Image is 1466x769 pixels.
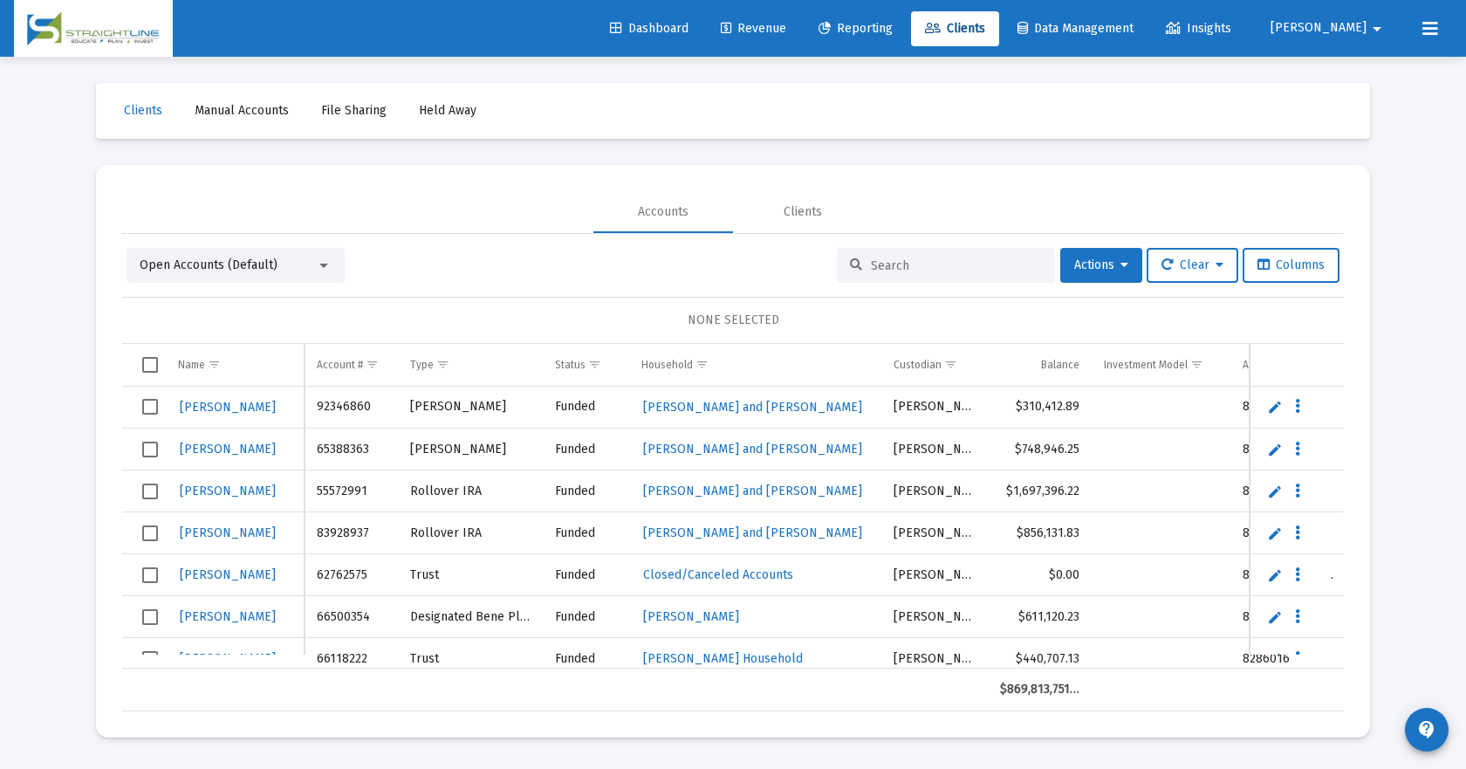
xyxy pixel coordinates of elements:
[988,387,1092,429] td: $310,412.89
[1243,248,1339,283] button: Columns
[180,442,276,457] span: [PERSON_NAME]
[1161,257,1223,272] span: Clear
[629,344,881,386] td: Column Household
[641,395,864,420] a: [PERSON_NAME] and [PERSON_NAME]
[178,562,277,587] a: [PERSON_NAME]
[142,442,158,457] div: Select row
[1230,470,1352,512] td: 8286016
[588,358,601,371] span: Show filter options for column 'Status'
[124,103,162,118] span: Clients
[1230,387,1352,429] td: 8286016
[610,21,688,36] span: Dashboard
[543,344,629,386] td: Column Status
[881,470,988,512] td: [PERSON_NAME]
[305,638,397,680] td: 66118222
[988,470,1092,512] td: $1,697,396.22
[641,604,741,629] a: [PERSON_NAME]
[1416,719,1437,740] mat-icon: contact_support
[178,520,277,546] a: [PERSON_NAME]
[721,21,786,36] span: Revenue
[305,596,397,638] td: 66500354
[178,395,277,420] a: [PERSON_NAME]
[142,567,158,583] div: Select row
[366,358,379,371] span: Show filter options for column 'Account #'
[1267,651,1283,667] a: Edit
[1267,442,1283,457] a: Edit
[1092,344,1230,386] td: Column Investment Model
[419,103,476,118] span: Held Away
[1147,248,1238,283] button: Clear
[881,554,988,596] td: [PERSON_NAME]
[988,512,1092,554] td: $856,131.83
[398,554,543,596] td: Trust
[181,93,303,128] a: Manual Accounts
[881,344,988,386] td: Column Custodian
[1271,21,1367,36] span: [PERSON_NAME]
[398,387,543,429] td: [PERSON_NAME]
[1230,512,1352,554] td: 8286016
[398,344,543,386] td: Column Type
[398,512,543,554] td: Rollover IRA
[641,646,805,671] a: [PERSON_NAME] Household
[1367,11,1387,46] mat-icon: arrow_drop_down
[1230,596,1352,638] td: 8286016
[140,257,277,272] span: Open Accounts (Default)
[641,562,795,587] a: Closed/Canceled Accounts
[784,203,822,221] div: Clients
[1166,21,1231,36] span: Insights
[881,638,988,680] td: [PERSON_NAME]
[641,436,864,462] a: [PERSON_NAME] and [PERSON_NAME]
[1267,567,1283,583] a: Edit
[1000,681,1079,698] div: $869,813,751.10
[1190,358,1203,371] span: Show filter options for column 'Investment Model'
[307,93,401,128] a: File Sharing
[894,358,942,372] div: Custodian
[1041,358,1079,372] div: Balance
[638,203,688,221] div: Accounts
[398,429,543,470] td: [PERSON_NAME]
[1230,344,1352,386] td: Column Advisor Code
[178,604,277,629] a: [PERSON_NAME]
[555,483,617,500] div: Funded
[122,344,1344,711] div: Data grid
[881,387,988,429] td: [PERSON_NAME]
[398,638,543,680] td: Trust
[142,525,158,541] div: Select row
[1230,638,1352,680] td: 8286016
[398,470,543,512] td: Rollover IRA
[305,512,397,554] td: 83928937
[1250,10,1408,45] button: [PERSON_NAME]
[643,484,862,498] span: [PERSON_NAME] and [PERSON_NAME]
[305,387,397,429] td: 92346860
[321,103,387,118] span: File Sharing
[180,484,276,498] span: [PERSON_NAME]
[641,478,864,504] a: [PERSON_NAME] and [PERSON_NAME]
[643,567,793,582] span: Closed/Canceled Accounts
[819,21,893,36] span: Reporting
[881,429,988,470] td: [PERSON_NAME]
[180,525,276,540] span: [PERSON_NAME]
[555,650,617,668] div: Funded
[180,609,276,624] span: [PERSON_NAME]
[925,21,985,36] span: Clients
[881,512,988,554] td: [PERSON_NAME]
[178,478,277,504] a: [PERSON_NAME]
[643,609,739,624] span: [PERSON_NAME]
[555,358,586,372] div: Status
[988,554,1092,596] td: $0.00
[110,93,176,128] a: Clients
[988,596,1092,638] td: $611,120.23
[555,398,617,415] div: Funded
[208,358,221,371] span: Show filter options for column 'Name'
[596,11,702,46] a: Dashboard
[643,525,862,540] span: [PERSON_NAME] and [PERSON_NAME]
[142,484,158,499] div: Select row
[410,358,434,372] div: Type
[1074,257,1128,272] span: Actions
[988,638,1092,680] td: $440,707.13
[1230,554,1352,596] td: 8286016, 8400848
[1060,248,1142,283] button: Actions
[707,11,800,46] a: Revenue
[1017,21,1134,36] span: Data Management
[1267,484,1283,499] a: Edit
